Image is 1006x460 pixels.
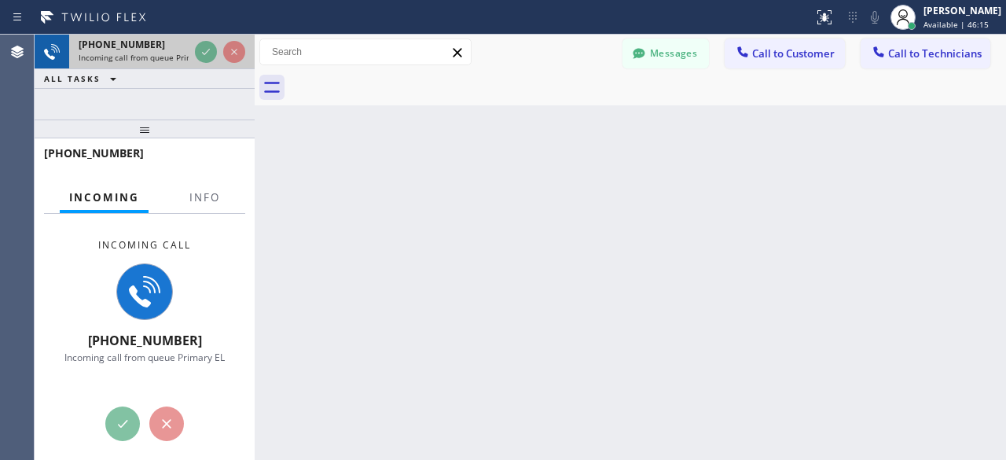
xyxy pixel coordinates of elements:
button: Call to Customer [725,39,845,68]
span: Call to Customer [752,46,835,61]
button: Reject [149,407,184,441]
button: Incoming [60,182,149,213]
button: Info [180,182,229,213]
span: ALL TASKS [44,73,101,84]
span: Available | 46:15 [923,19,989,30]
button: Accept [105,407,140,441]
span: Call to Technicians [888,46,982,61]
button: Reject [223,41,245,63]
button: ALL TASKS [35,69,132,88]
button: Mute [864,6,886,28]
span: Incoming call from queue Primary EL [64,351,225,364]
span: [PHONE_NUMBER] [88,332,202,349]
div: [PERSON_NAME] [923,4,1001,17]
span: [PHONE_NUMBER] [44,145,144,160]
button: Call to Technicians [861,39,990,68]
input: Search [260,39,471,64]
span: [PHONE_NUMBER] [79,38,165,51]
span: Info [189,190,220,204]
span: Incoming [69,190,139,204]
span: Incoming call from queue Primary EL [79,52,216,63]
button: Accept [195,41,217,63]
button: Messages [622,39,709,68]
span: Incoming call [98,238,191,252]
